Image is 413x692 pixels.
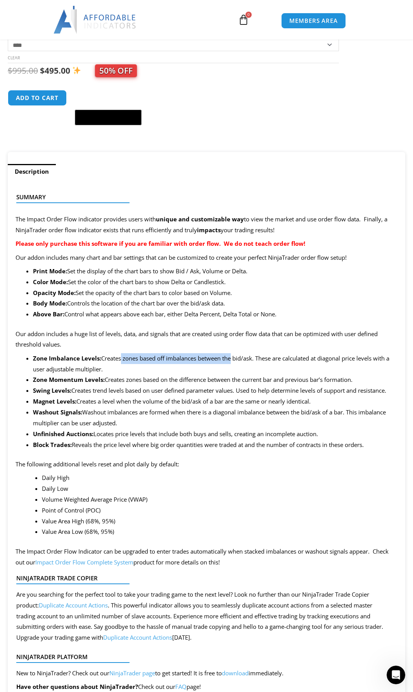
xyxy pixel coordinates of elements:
[8,130,397,137] iframe: PayPal Message 1
[18,162,143,170] li: Click "OK"
[54,6,137,34] img: LogoAI | Affordable Indicators – NinjaTrader
[16,653,391,660] h4: NinjaTrader Platform
[33,310,64,318] strong: Above Bar:
[33,309,397,320] li: Control what appears above each bar, either Delta Percent, Delta Total or None.
[38,4,88,10] h1: [PERSON_NAME]
[6,67,149,194] div: Solomon says…
[197,226,221,234] strong: impacts
[33,396,397,407] li: Creates a level when the volume of the bid/ask of a bar are the same or nearly identical.
[22,4,35,17] img: Profile image for Solomon
[7,238,149,251] textarea: Message…
[6,67,149,193] div: The Accounts Dashboard doesn't appear in the Control Center - you need to add it to a chart inste...
[38,10,97,17] p: The team can also help
[12,199,60,207] div: Was that helpful?
[33,407,397,429] li: Washout imbalances are formed when there is a diagonal imbalance between the bid/ask of a bar. Th...
[18,128,143,135] li: Find 'aiDuplicateAccountActions' in the list
[37,254,43,260] button: Upload attachment
[12,254,18,260] button: Emoji picker
[16,240,305,247] strong: Please only purchase this software if you are familiar with order flow. We do not teach order flow!
[33,429,397,440] li: Locates price levels that include both buys and sells, creating an incomplete auction.
[16,546,397,568] p: The Impact Order Flow Indicator can be upgraded to enter trades automatically when stacked imbala...
[42,505,398,516] li: Point of Control (POC)
[6,212,127,267] div: If you still need help getting the Accounts Dashboard to show up or have any other questions, I'm...
[16,668,283,679] p: New to NinjaTrader? Check out our to get started! It is free to immediately.
[156,215,244,223] strong: unique and customizable way
[6,194,66,211] div: Was that helpful?
[49,254,55,260] button: Start recording
[33,397,76,405] strong: Magnet Levels:
[33,385,397,396] li: Creates trend levels based on user defined parameter values. Used to help determine levels of sup...
[33,277,397,288] li: Set the color of the chart bars to show Delta or Candlestick.
[33,376,105,383] strong: Zone Momentum Levels:
[33,266,397,277] li: Set the display of the chart bars to show Bid / Ask, Volume or Delta.
[8,164,56,179] a: Description
[12,98,87,105] b: To add the Trade Copier:
[40,65,45,76] span: $
[387,666,405,684] iframe: Intercom live chat
[33,354,101,362] strong: Zone Imbalance Levels:
[8,65,12,76] span: $
[18,109,143,117] li: Right-click on any chart
[109,669,155,677] a: NinjaTrader page
[33,408,82,416] strong: Washout Signals:
[33,288,397,299] li: Set the opacity of the chart bars to color based on Volume.
[33,440,397,450] li: Reveals the price level where big order quantities were traded at and the number of contracts in ...
[35,558,133,566] a: Impact Order Flow Complete System
[72,182,78,188] a: Source reference 135036384:
[133,251,145,263] button: Send a message…
[75,110,142,125] button: Buy with GPay
[103,633,172,641] a: Duplicate Account Actions
[12,216,121,262] div: If you still need help getting the Accounts Dashboard to show up or have any other questions, I'm...
[5,3,20,18] button: go back
[18,119,143,126] li: Select "Indicators..."
[6,212,149,284] div: Solomon says…
[16,575,391,582] h4: NinjaTrader Trade Copier
[289,18,338,24] span: MEMBERS AREA
[39,601,108,609] a: Duplicate Account Actions
[16,193,391,200] h4: Summary
[24,254,31,260] button: Gif picker
[33,278,68,286] strong: Color Mode:
[222,669,249,677] a: download
[8,55,20,60] a: Clear options
[33,353,397,375] li: Creates zones based off imbalances between the bid/ask. These are calculated at diagonal price le...
[121,3,136,18] button: Home
[16,214,397,236] p: The Impact Order Flow indicator provides users with to view the market and use order flow data. F...
[16,589,391,643] div: Are you searching for the perfect tool to take your trading game to the next level? Look no furth...
[16,329,397,350] p: Our addon includes a huge list of levels, data, and signals that are created using order flow dat...
[40,65,70,76] bdi: 495.00
[281,13,346,29] a: MEMBERS AREA
[95,64,137,77] span: 50% OFF
[8,65,38,76] bdi: 995.00
[42,526,398,537] li: Value Area Low (68%, 95%)
[175,683,187,690] a: FAQ
[33,374,397,385] li: Creates zones based on the difference between the current bar and previous bar’s formation.
[16,252,397,263] p: Our addon includes many chart and bar settings that can be customized to create your perfect Ninj...
[33,387,71,394] strong: Swing Levels:
[42,483,398,494] li: Daily Low
[8,90,67,106] button: Add to cart
[33,289,76,297] strong: Opacity Mode:
[136,3,150,17] div: Close
[33,299,67,307] strong: Body Mode:
[33,298,397,309] li: Controls the location of the chart bar over the bid/ask data.
[73,66,81,74] img: ✨
[12,174,143,189] div: The chart window will then become your Accounts Dashboard.
[42,516,398,527] li: Value Area High (68%, 95%)
[73,89,143,107] iframe: Secure express checkout frame
[34,3,143,56] div: Hi ! I already imported the zip and restarted the NinjaTrader however, the tool appears as an ass...
[226,9,261,31] a: 0
[18,146,143,160] li: Scroll to the bottom and enter your licensed email
[18,137,143,144] li: Double-click to add it
[245,12,252,18] span: 0
[6,194,149,212] div: Solomon says…
[33,430,93,438] strong: Unfinished Auctions:
[42,473,398,483] li: Daily High
[16,459,397,470] p: The following additional levels reset and plot daily by default:
[12,71,143,94] div: The Accounts Dashboard doesn't appear in the Control Center - you need to add it to a chart instead.
[33,441,72,449] strong: Block Trades:
[16,683,138,690] b: Have other questions about NinjaTrader?
[42,494,398,505] li: Volume Weighted Average Price (VWAP)
[33,267,67,275] strong: Print Mode:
